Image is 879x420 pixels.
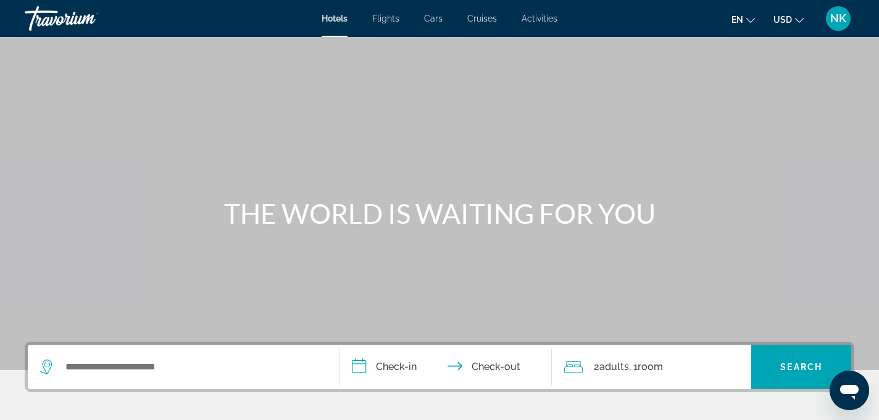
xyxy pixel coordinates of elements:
iframe: Button to launch messaging window [830,371,869,410]
span: Room [638,361,663,373]
a: Cruises [467,14,497,23]
span: Adults [599,361,629,373]
span: , 1 [629,358,663,376]
a: Cars [424,14,443,23]
a: Flights [372,14,399,23]
button: User Menu [822,6,854,31]
span: Search [780,362,822,372]
a: Hotels [322,14,348,23]
button: Travelers: 2 adults, 0 children [552,345,752,389]
a: Activities [522,14,557,23]
span: NK [830,12,846,25]
button: Change currency [773,10,804,28]
span: USD [773,15,792,25]
a: Travorium [25,2,148,35]
button: Search [751,345,851,389]
div: Search widget [28,345,851,389]
button: Check in and out dates [340,345,552,389]
h1: THE WORLD IS WAITING FOR YOU [208,197,671,229]
button: Change language [731,10,755,28]
span: 2 [594,358,629,376]
span: en [731,15,743,25]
